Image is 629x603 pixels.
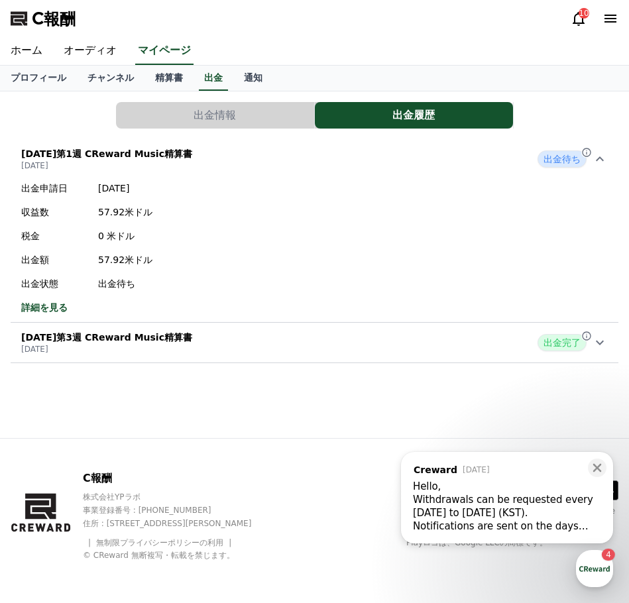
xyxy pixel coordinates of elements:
[11,72,66,83] font: プロフィール
[11,323,618,363] button: [DATE]第3週 CReward Music精算書 [DATE] 出金完了
[116,102,315,129] a: 出金情報
[116,102,314,129] button: 出金情報
[315,102,513,129] button: 出金履歴
[194,109,236,121] font: 出金情報
[155,72,183,83] font: 精算書
[4,420,87,453] a: Home
[21,345,48,354] font: [DATE]
[233,66,273,91] a: 通知
[138,44,191,56] font: マイページ
[406,506,615,547] font: App Store、iCloud、iCloud Drive、およびiTunes Storeは、米国およびその他の国や地域で存在しているApple Inc.のサービスマークです。Google Pl...
[144,66,194,91] a: 精算書
[21,278,58,289] font: 出金状態
[83,551,235,560] font: © CReward 無断複写・転載を禁じます。
[83,506,211,515] font: 事業登録番号 : [PHONE_NUMBER]
[135,37,194,65] a: マイページ
[96,538,200,547] a: 無制限プライバシーポリシー
[83,519,251,528] font: 住所 : [STREET_ADDRESS][PERSON_NAME]
[83,492,141,502] font: 株式会社YPラボ
[21,301,152,314] a: 詳細を見る
[87,72,134,83] font: チャンネル
[21,148,192,159] font: [DATE]第1週 CReward Music精算書
[32,9,76,28] font: C報酬
[110,441,149,451] span: Messages
[21,161,48,170] font: [DATE]
[98,207,152,217] font: 57.92米ドル
[98,254,152,265] font: 57.92米ドル
[87,420,171,453] a: 4Messages
[21,332,192,343] font: [DATE]第3週 CReward Music精算書
[21,302,68,313] font: 詳細を見る
[64,44,117,56] font: オーディオ
[244,72,262,83] font: 通知
[579,9,589,18] font: 10
[392,109,435,121] font: 出金履歴
[53,37,127,65] a: オーディオ
[135,419,139,430] span: 4
[543,154,581,164] font: 出金待ち
[21,231,40,241] font: 税金
[34,440,57,451] span: Home
[98,183,129,193] font: [DATE]
[98,231,135,241] font: 0 米ドル
[543,337,581,348] font: 出金完了
[200,538,223,547] font: の利用
[21,183,68,193] font: 出金申請日
[199,66,228,91] a: 出金
[571,11,587,27] a: 10
[98,278,135,289] font: 出金待ち
[21,254,49,265] font: 出金額
[11,8,76,29] a: C報酬
[200,538,233,547] a: の利用
[21,207,49,217] font: 収益数
[11,139,618,323] button: [DATE]第1週 CReward Music精算書 [DATE] 出金待ち 出金申請日 [DATE] 収益数 57.92米ドル 税金 0 米ドル 出金額 57.92米ドル 出金状態 出金待ち ...
[11,44,42,56] font: ホーム
[196,440,229,451] span: Settings
[83,472,112,484] font: C報酬
[204,72,223,83] font: 出金
[77,66,144,91] a: チャンネル
[171,420,255,453] a: Settings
